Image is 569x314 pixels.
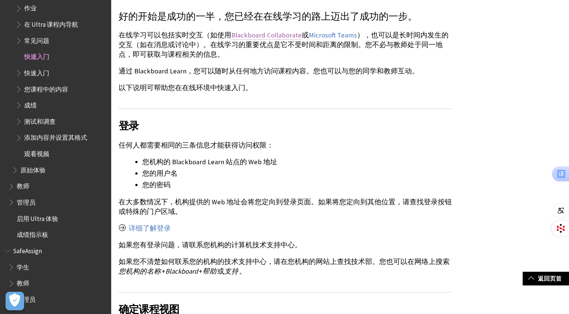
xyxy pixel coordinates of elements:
nav: Book outline for Blackboard SafeAssign [4,245,107,306]
span: 成绩 [24,99,37,109]
button: Open Preferences [6,292,24,310]
li: 您的密码 [142,180,452,190]
a: Microsoft Teams [309,31,357,40]
span: 管理员 [17,293,36,303]
span: 成绩指示板 [17,229,48,239]
p: 如果您不清楚如何联系您的机构的技术支持中心，请在您机构的网站上查找技术部。您也可以在网络上搜索 + + 或 。 [119,257,452,276]
span: 快速入门 [24,67,49,77]
span: 作业 [24,2,37,12]
p: 在线学习可以包括实时交互（如使用 或 ），也可以是长时间内发生的交互（如在消息或讨论中）。在线学习的重要优点是它不受时间和距离的限制。您不必与教师处于同一地点，即可获取与课程相关的信息。 [119,30,452,60]
span: 教师 [17,180,29,190]
span: Blackboard [165,267,198,275]
span: 常见问题 [24,34,49,44]
span: 快速入门 [24,50,49,60]
a: 详细了解登录 [129,224,171,233]
p: 以下说明可帮助您在在线环境中快速入门。 [119,83,452,93]
span: 帮助 [202,267,216,275]
span: 在 Ultra 课程内导航 [24,18,78,28]
span: 支持 [224,267,238,275]
span: 测试和调查 [24,115,56,125]
span: SafeAssign [13,245,42,255]
p: 任何人都需要相同的三条信息才能获得访问权限： [119,141,452,150]
h2: 登录 [119,109,452,133]
span: 添加内容并设置其格式 [24,132,87,142]
span: 启用 Ultra 体验 [17,212,58,222]
span: 教师 [17,277,29,287]
a: 返回页首 [523,272,569,285]
span: 您机构的名称 [119,267,161,275]
span: 原始体验 [20,164,46,174]
span: 您课程中的内容 [24,83,68,93]
span: 管理员 [17,196,36,206]
span: 学生 [17,261,29,271]
p: 如果您有登录问题，请联系您机构的计算机技术支持中心。 [119,240,452,250]
li: 您机构的 Blackboard Learn 站点的 Web 地址 [142,157,452,167]
p: 在大多数情况下，机构提供的 Web 地址会将您定向到登录页面。如果将您定向到其他位置，请查找登录按钮或特殊的门户区域。 [119,197,452,217]
a: Blackboard Collaborate [231,31,302,40]
li: 您的用户名 [142,168,452,179]
span: 观看视频 [24,148,49,158]
p: 好的开始是成功的一半，您已经在在线学习的路上迈出了成功的一步。 [119,10,452,23]
p: 通过 Blackboard Learn，您可以随时从任何地方访问课程内容。您也可以与您的同学和教师互动。 [119,66,452,76]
